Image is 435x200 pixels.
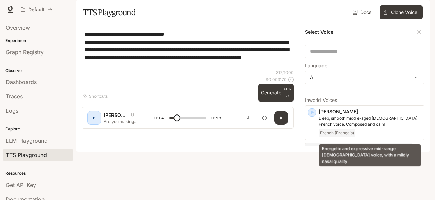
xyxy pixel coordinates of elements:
[18,3,55,16] button: All workspaces
[319,115,421,127] p: Deep, smooth middle-aged male French voice. Composed and calm
[266,77,287,82] p: $ 0.003170
[305,63,327,68] p: Language
[28,7,45,13] p: Default
[305,71,424,84] div: All
[82,91,110,102] button: Shortcuts
[127,113,137,117] button: Copy Voice ID
[242,111,255,125] button: Download audio
[83,5,136,19] h1: TTS Playground
[104,112,127,119] p: [PERSON_NAME]
[284,87,291,99] p: ⏎
[380,5,423,19] button: Clone Voice
[89,112,100,123] div: D
[276,70,294,75] p: 317 / 1000
[351,5,374,19] a: Docs
[154,114,164,121] span: 0:04
[258,84,294,102] button: GenerateCTRL +⏎
[104,119,138,124] p: Are you making this $2,000 tax mistake? If you don’t track your receipts, you’re giving free mone...
[319,108,421,115] p: [PERSON_NAME]
[319,144,421,167] div: Energetic and expressive mid-range [DEMOGRAPHIC_DATA] voice, with a mildly nasal quality
[284,87,291,95] p: CTRL +
[319,129,355,137] span: French (Français)
[211,114,221,121] span: 0:18
[258,111,272,125] button: Inspect
[305,98,424,103] p: Inworld Voices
